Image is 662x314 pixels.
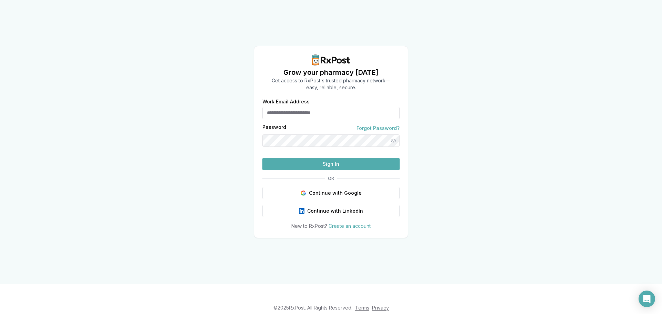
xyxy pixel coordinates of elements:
img: LinkedIn [299,208,304,214]
h1: Grow your pharmacy [DATE] [272,68,390,77]
span: OR [325,176,337,181]
label: Work Email Address [262,99,400,104]
button: Sign In [262,158,400,170]
p: Get access to RxPost's trusted pharmacy network— easy, reliable, secure. [272,77,390,91]
a: Create an account [329,223,371,229]
img: RxPost Logo [309,54,353,65]
label: Password [262,125,286,132]
img: Google [301,190,306,196]
a: Privacy [372,305,389,311]
button: Continue with Google [262,187,400,199]
button: Show password [387,134,400,147]
button: Continue with LinkedIn [262,205,400,217]
a: Terms [355,305,369,311]
div: Open Intercom Messenger [639,291,655,307]
span: New to RxPost? [291,223,327,229]
a: Forgot Password? [357,125,400,132]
